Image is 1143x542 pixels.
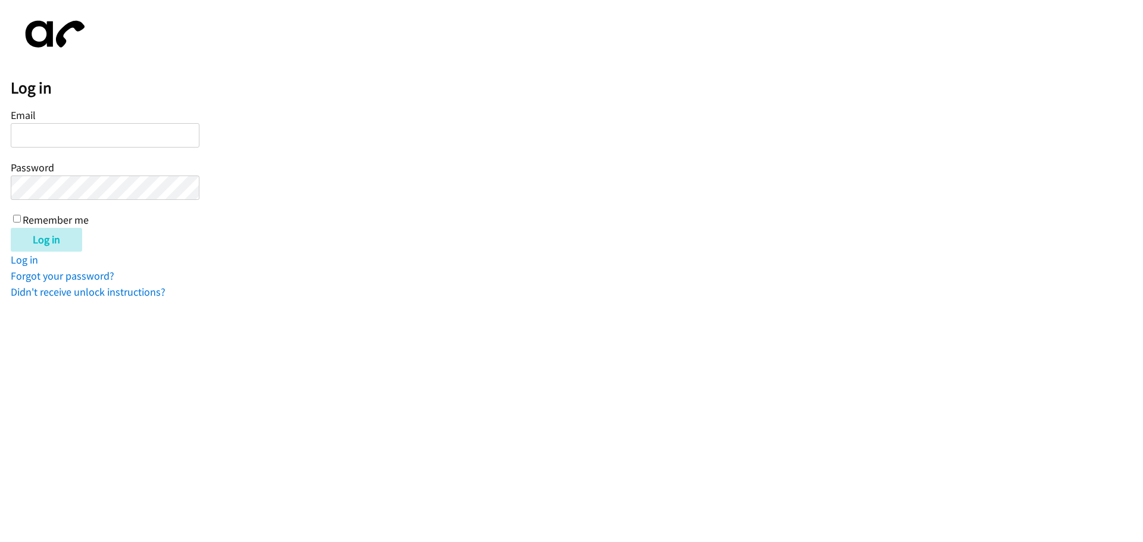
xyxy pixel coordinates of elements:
[11,228,82,252] input: Log in
[11,285,165,299] a: Didn't receive unlock instructions?
[11,253,38,267] a: Log in
[11,11,94,58] img: aphone-8a226864a2ddd6a5e75d1ebefc011f4aa8f32683c2d82f3fb0802fe031f96514.svg
[11,269,114,283] a: Forgot your password?
[23,213,89,227] label: Remember me
[11,161,54,174] label: Password
[11,78,1143,98] h2: Log in
[11,108,36,122] label: Email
